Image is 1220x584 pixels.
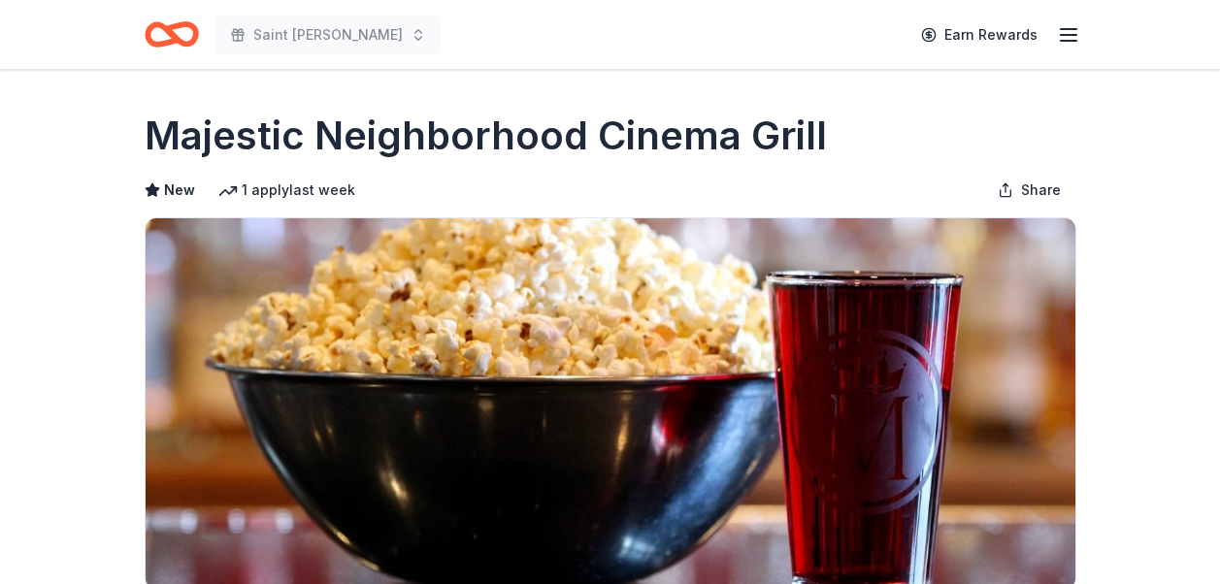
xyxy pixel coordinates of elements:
[253,23,403,47] span: Saint [PERSON_NAME]
[1021,178,1061,202] span: Share
[909,17,1049,52] a: Earn Rewards
[218,178,355,202] div: 1 apply last week
[982,171,1076,210] button: Share
[164,178,195,202] span: New
[214,16,442,54] button: Saint [PERSON_NAME]
[145,12,199,57] a: Home
[145,109,827,163] h1: Majestic Neighborhood Cinema Grill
